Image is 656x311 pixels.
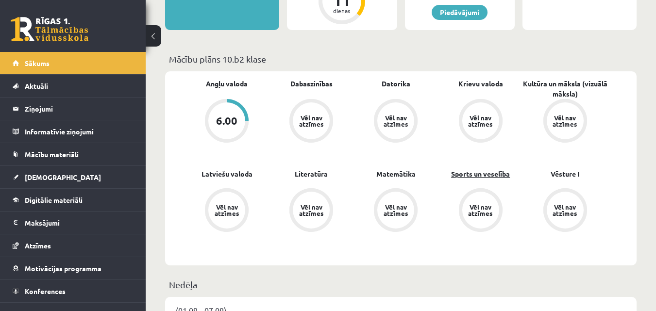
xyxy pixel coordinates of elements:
a: Maksājumi [13,212,134,234]
a: Krievu valoda [458,79,503,89]
a: Ziņojumi [13,98,134,120]
div: Vēl nav atzīmes [552,115,579,127]
a: Angļu valoda [206,79,248,89]
legend: Maksājumi [25,212,134,234]
a: Atzīmes [13,234,134,257]
span: [DEMOGRAPHIC_DATA] [25,173,101,181]
a: Vēl nav atzīmes [523,188,607,234]
a: Konferences [13,280,134,302]
span: Mācību materiāli [25,150,79,159]
a: [DEMOGRAPHIC_DATA] [13,166,134,188]
legend: Informatīvie ziņojumi [25,120,134,143]
a: Mācību materiāli [13,143,134,165]
a: Vēl nav atzīmes [353,99,438,145]
div: Vēl nav atzīmes [298,115,325,127]
a: Vēl nav atzīmes [269,99,353,145]
a: Vēl nav atzīmes [269,188,353,234]
a: Dabaszinības [290,79,333,89]
p: Mācību plāns 10.b2 klase [169,52,633,65]
span: Sākums [25,59,50,67]
a: 6.00 [185,99,269,145]
legend: Ziņojumi [25,98,134,120]
a: Informatīvie ziņojumi [13,120,134,143]
a: Vēl nav atzīmes [353,188,438,234]
a: Rīgas 1. Tālmācības vidusskola [11,17,88,41]
p: Nedēļa [169,278,633,291]
div: dienas [327,8,356,14]
div: 6.00 [216,115,237,126]
div: Vēl nav atzīmes [467,115,494,127]
span: Atzīmes [25,241,51,250]
a: Vēsture I [551,169,579,179]
a: Vēl nav atzīmes [523,99,607,145]
div: Vēl nav atzīmes [382,115,409,127]
a: Aktuāli [13,75,134,97]
a: Sākums [13,52,134,74]
span: Konferences [25,287,66,295]
a: Vēl nav atzīmes [438,188,523,234]
a: Literatūra [295,169,328,179]
a: Piedāvājumi [432,5,488,20]
a: Latviešu valoda [202,169,252,179]
a: Vēl nav atzīmes [185,188,269,234]
a: Kultūra un māksla (vizuālā māksla) [523,79,607,99]
a: Motivācijas programma [13,257,134,279]
div: Vēl nav atzīmes [552,204,579,216]
div: Vēl nav atzīmes [467,204,494,216]
a: Vēl nav atzīmes [438,99,523,145]
a: Matemātika [376,169,416,179]
span: Digitālie materiāli [25,196,83,204]
div: Vēl nav atzīmes [213,204,240,216]
div: Vēl nav atzīmes [382,204,409,216]
div: Vēl nav atzīmes [298,204,325,216]
a: Sports un veselība [451,169,510,179]
a: Digitālie materiāli [13,189,134,211]
span: Motivācijas programma [25,264,101,273]
a: Datorika [382,79,410,89]
span: Aktuāli [25,82,48,90]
